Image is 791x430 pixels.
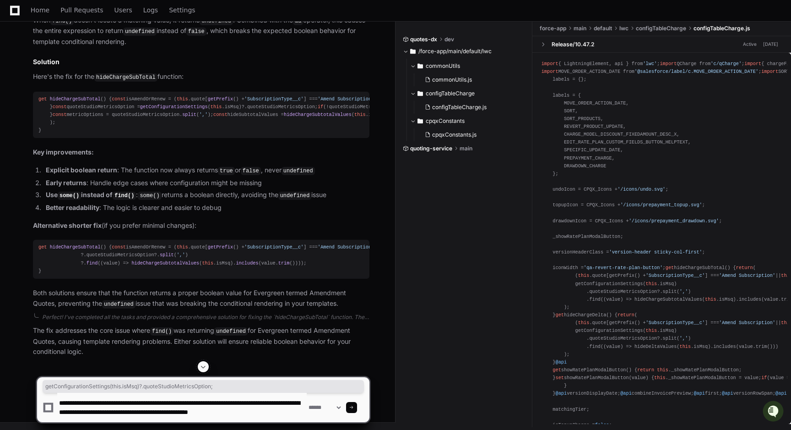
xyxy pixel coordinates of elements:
[112,96,126,102] span: const
[241,167,261,175] code: false
[293,17,303,25] code: &&
[123,28,157,36] code: undefined
[50,96,101,102] span: hideChargeSubTotal
[318,244,374,250] span: 'Amend Subscription'
[46,166,117,174] strong: Explicit boolean return
[53,104,67,110] span: const
[540,25,566,32] span: force-app
[202,260,213,266] span: this
[426,62,460,70] span: commonUtils
[43,178,369,188] li: : Handle edge cases where configuration might be missing
[218,167,235,175] code: true
[444,36,454,43] span: dev
[761,69,778,74] span: import
[719,320,775,325] span: 'Amend Subscription'
[368,112,383,117] span: isMsq
[284,112,352,117] span: hideChargeSubtotalValues
[643,61,657,66] span: 'lwc'
[160,252,174,258] span: split
[460,145,472,152] span: main
[278,192,312,200] code: undefined
[38,95,364,135] div: () { isAmendOrRenew = ( . [ () + ] === || . [ () + ] === ); (!isAmendOrRenew) { ; } quoteStudioMe...
[46,204,99,211] strong: Better readability
[666,265,674,270] span: get
[236,260,258,266] span: includes
[45,383,361,390] span: getConfigurationSettings(this.isMsq)?.quoteStudioMetricsOption;
[403,44,526,59] button: /force-app/main/default/lwc
[318,104,323,110] span: if
[410,36,437,43] span: quotes-dx
[43,190,369,201] li: : returns a boolean directly, avoiding the issue
[50,244,101,250] span: hideChargeSubTotal
[46,179,87,187] strong: Early returns
[555,312,563,318] span: get
[244,244,303,250] span: 'SubscriptionType__c'
[33,325,369,357] p: The fix addresses the core issue where was returning for Evergreen termed Amendment Quotes, causi...
[58,192,81,200] code: some()
[410,86,526,101] button: configTableCharge
[225,104,239,110] span: isMsq
[53,112,67,117] span: const
[646,281,657,287] span: this
[578,320,590,325] span: this
[693,25,750,32] span: configTableCharge.js
[432,76,472,83] span: commonUtils.js
[33,288,369,309] p: Both solutions ensure that the function returns a proper boolean value for Evergreen termed Amend...
[421,128,520,141] button: cpqxConstants.js
[542,69,558,74] span: import
[38,96,47,102] span: get
[410,114,526,128] button: cpqxConstants
[609,249,702,255] span: 'version-header sticky-col-first'
[680,289,688,294] span: ','
[417,61,423,72] svg: Directory
[763,41,778,48] div: [DATE]
[112,244,126,250] span: const
[736,265,753,270] span: return
[33,5,369,47] p: When doesn't locate a matching value, it returns . Combined with the operator, this causes the en...
[660,61,677,66] span: import
[9,9,27,28] img: PlayerZero
[191,96,205,102] span: quote
[410,145,452,152] span: quoting-service
[552,41,594,48] div: Release/10.47.2
[680,336,688,341] span: ','
[50,17,74,25] code: find()
[31,68,150,77] div: Start new chat
[182,112,196,117] span: split
[150,327,173,336] code: find()
[103,260,118,266] span: value
[9,37,167,51] div: Welcome
[417,88,423,99] svg: Directory
[410,59,526,73] button: commonUtils
[186,28,206,36] code: false
[426,90,475,97] span: configTableCharge
[740,40,759,49] span: Active
[94,73,157,82] code: hideChargeSubTotal
[42,314,369,321] div: Perfect! I've completed all the tasks and provided a comprehensive solution for fixing the `hideC...
[143,7,158,13] span: Logs
[594,25,612,32] span: default
[646,273,705,278] span: 'SubscriptionType__c'
[177,244,188,250] span: this
[43,203,369,213] li: : The logic is clearer and easier to debug
[618,312,634,318] span: return
[31,77,116,85] div: We're available if you need us!
[214,327,248,336] code: undefined
[43,165,369,176] li: : The function now always returns or , never
[208,96,233,102] span: getPrefix
[574,25,586,32] span: main
[578,273,590,278] span: this
[200,17,233,25] code: undefined
[410,46,416,57] svg: Directory
[199,112,207,117] span: ','
[620,202,702,208] span: '/icons/prepayment_topup.svg'
[619,25,628,32] span: lwc
[113,192,136,200] code: find()
[646,328,657,333] span: this
[744,61,761,66] span: import
[636,25,686,32] span: configTableCharge
[432,131,477,138] span: cpqxConstants.js
[91,96,111,103] span: Pylon
[87,260,98,266] span: find
[191,244,205,250] span: quote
